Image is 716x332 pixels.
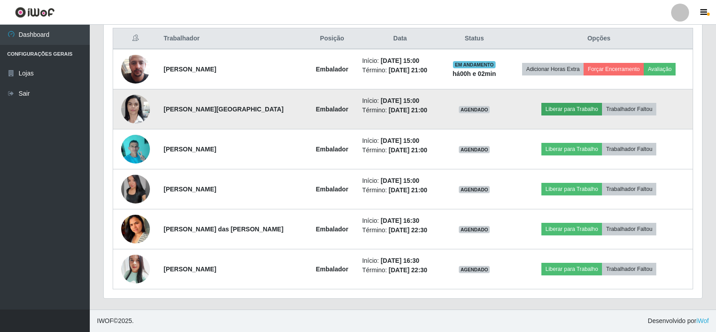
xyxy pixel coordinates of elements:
time: [DATE] 16:30 [381,257,419,264]
li: Término: [362,106,438,115]
strong: [PERSON_NAME] [164,66,216,73]
button: Trabalhador Faltou [602,223,656,235]
span: AGENDADO [459,186,490,193]
strong: Embalador [316,106,348,113]
button: Liberar para Trabalho [541,103,602,115]
button: Forçar Encerramento [584,63,644,75]
li: Início: [362,256,438,266]
li: Início: [362,176,438,186]
time: [DATE] 15:00 [381,57,419,64]
img: 1672880944007.jpeg [121,201,150,257]
span: © 2025 . [97,316,134,326]
time: [DATE] 22:30 [389,266,427,274]
th: Status [444,28,505,49]
span: AGENDADO [459,106,490,113]
time: [DATE] 21:00 [389,106,427,114]
a: iWof [696,317,709,324]
strong: [PERSON_NAME] [164,266,216,273]
button: Liberar para Trabalho [541,143,602,155]
img: CoreUI Logo [15,7,55,18]
strong: Embalador [316,186,348,193]
button: Trabalhador Faltou [602,263,656,275]
strong: Embalador [316,146,348,153]
span: AGENDADO [459,146,490,153]
li: Início: [362,136,438,146]
span: Desenvolvido por [648,316,709,326]
strong: [PERSON_NAME] das [PERSON_NAME] [164,226,284,233]
img: 1748729241814.jpeg [121,252,150,286]
button: Liberar para Trabalho [541,223,602,235]
button: Liberar para Trabalho [541,183,602,195]
li: Início: [362,56,438,66]
span: AGENDADO [459,226,490,233]
strong: [PERSON_NAME] [164,186,216,193]
li: Início: [362,216,438,226]
button: Liberar para Trabalho [541,263,602,275]
time: [DATE] 15:00 [381,177,419,184]
th: Opções [505,28,693,49]
time: [DATE] 22:30 [389,226,427,234]
th: Data [357,28,444,49]
li: Início: [362,96,438,106]
time: [DATE] 15:00 [381,137,419,144]
img: 1694453372238.jpeg [121,90,150,128]
time: [DATE] 21:00 [389,66,427,74]
img: 1699884729750.jpeg [121,130,150,168]
strong: Embalador [316,66,348,73]
li: Término: [362,266,438,275]
time: [DATE] 21:00 [389,186,427,194]
span: EM ANDAMENTO [453,61,496,68]
time: [DATE] 16:30 [381,217,419,224]
th: Posição [307,28,357,49]
li: Término: [362,226,438,235]
strong: Embalador [316,226,348,233]
button: Adicionar Horas Extra [522,63,584,75]
li: Término: [362,146,438,155]
button: Trabalhador Faltou [602,183,656,195]
img: 1745843945427.jpeg [121,44,150,95]
img: 1750472737511.jpeg [121,175,150,204]
button: Avaliação [644,63,676,75]
time: [DATE] 21:00 [389,146,427,154]
span: IWOF [97,317,114,324]
span: AGENDADO [459,266,490,273]
strong: [PERSON_NAME][GEOGRAPHIC_DATA] [164,106,284,113]
th: Trabalhador [158,28,307,49]
strong: há 00 h e 02 min [452,70,496,77]
time: [DATE] 15:00 [381,97,419,104]
li: Término: [362,66,438,75]
strong: [PERSON_NAME] [164,146,216,153]
strong: Embalador [316,266,348,273]
li: Término: [362,186,438,195]
button: Trabalhador Faltou [602,143,656,155]
button: Trabalhador Faltou [602,103,656,115]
